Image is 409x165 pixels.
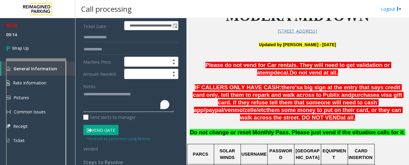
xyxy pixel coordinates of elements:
span: USERNAME [241,152,267,157]
span: EQUIPMENT [323,148,346,160]
span: at all. [341,114,355,121]
img: logout [397,6,401,12]
span: Vended [83,146,98,152]
span: . [404,129,405,135]
span: paypal [205,107,223,113]
textarea: To enrich screen reader interactions, please activate Accessibility in Grammarly extension settings [83,90,174,112]
a: [STREET_ADDRESS] [278,29,317,33]
span: CARD INSERTION [349,148,373,160]
span: IF CALLERS ONLY HAVE CASH: [195,84,281,90]
span: Please do not vend for Car rentals. They will need to get validation or a [205,62,391,76]
span: / [223,107,225,113]
label: Ticket Date: [82,21,123,30]
a: General Information [1,62,75,76]
h3: Call processing [78,2,135,16]
span: a visa gift card. If they refuse tell them that someone will need to cash app/ [194,92,404,113]
a: Logout [381,6,401,12]
span: Do not vend at all. [290,69,338,76]
span: Decrease value [170,74,178,79]
span: SOLAR WINDS [220,148,236,160]
font: pdated by [PERSON_NAME] - [DATE] [259,42,336,47]
span: decal. [274,69,290,76]
span: PASSWORD [269,148,292,160]
small: Vend will be performed using 9# tone [86,136,150,141]
span: there's [281,84,300,90]
span: / [243,107,244,113]
button: Vend Gate [83,125,118,135]
span: Increase value [170,57,178,62]
span: Toggle popup [171,21,178,30]
span: temp [260,69,274,76]
span: Increase value [170,69,178,74]
label: Machine Price: [82,57,123,67]
span: them some money to put on their card, or they can walk across the street. DO NOT VEND [240,107,403,121]
span: zelle [244,107,257,113]
span: Do not change or reset Monthly Pass. Please just vend if the situation calls for it [190,129,404,135]
font: U [259,42,262,47]
span: / [257,107,258,113]
label: Amount Needed: [82,69,123,79]
span: PARCS [193,152,208,157]
span: Wrap Up [12,45,29,51]
span: [STREET_ADDRESS] [278,28,317,34]
span: [GEOGRAPHIC_DATA] [296,148,320,160]
span: Decrease value [170,62,178,67]
label: Notes: [83,81,96,90]
span: purchase [351,92,376,98]
span: venmo [225,107,243,113]
label: Send alerts to manager [83,114,136,120]
span: etc [258,107,266,113]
